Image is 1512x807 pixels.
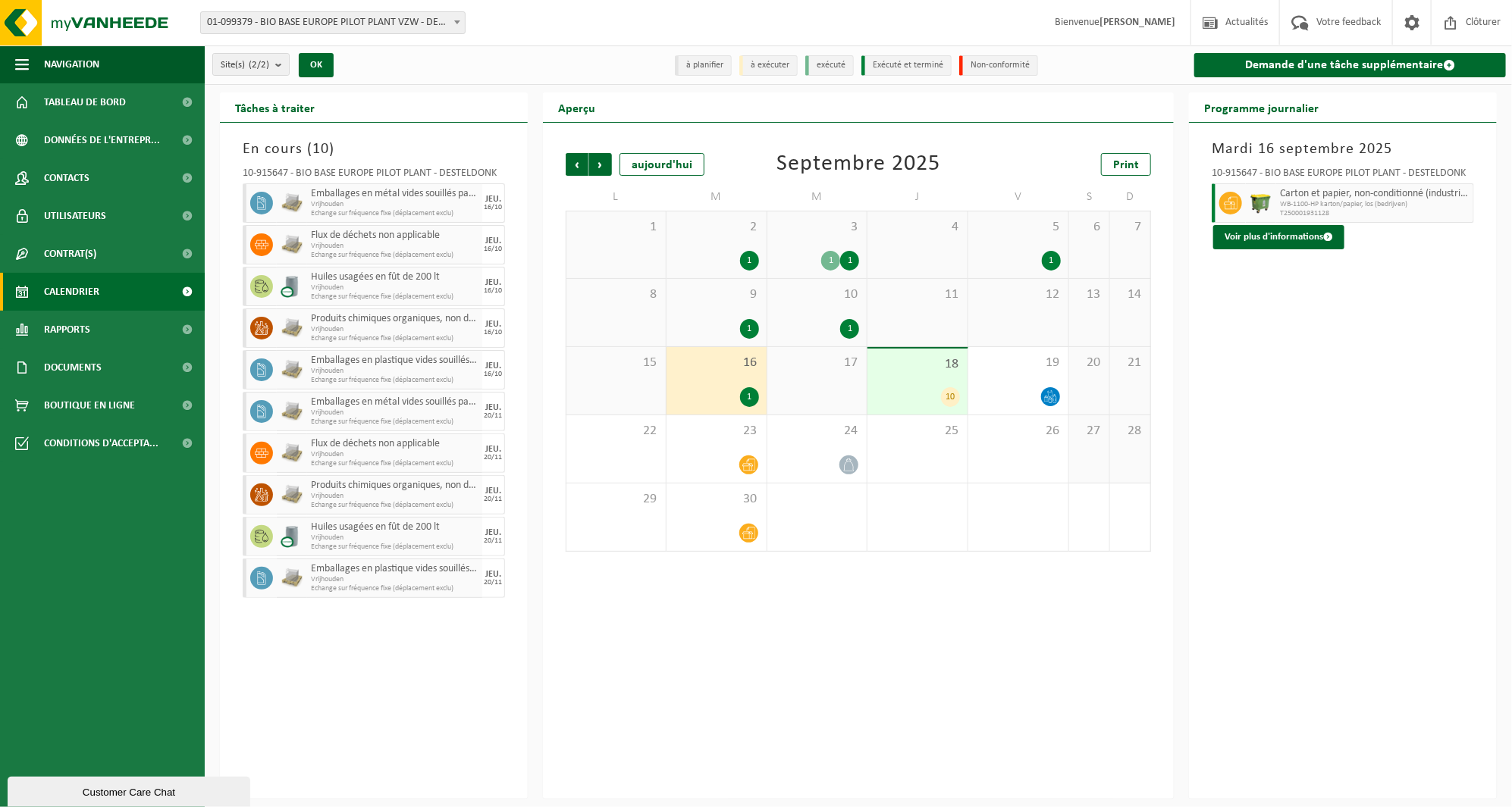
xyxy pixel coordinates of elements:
span: Calendrier [44,273,99,311]
span: Echange sur fréquence fixe (déplacement exclu) [311,584,478,593]
span: Site(s) [221,54,269,77]
span: Vrijhouden [311,408,478,418]
div: JEU. [485,320,501,329]
span: Données de l'entrepr... [44,121,160,159]
span: Vrijhouden [311,283,478,292]
span: Carton et papier, non-conditionné (industriel) [1280,188,1470,200]
td: V [968,183,1069,211]
span: 16 [674,355,759,371]
div: JEU. [485,361,501,371]
span: 5 [976,219,1061,236]
span: 22 [574,423,658,439]
img: LP-PA-00000-WDN-11 [281,192,303,214]
img: LP-PA-00000-WDN-11 [281,317,303,339]
li: Non-conformité [959,55,1038,76]
div: 1 [740,251,759,271]
div: JEU. [485,403,501,412]
h2: Tâches à traiter [220,92,330,122]
td: S [1069,183,1110,211]
span: 12 [976,286,1061,303]
td: M [767,183,868,211]
div: 16/10 [485,371,503,378]
div: 1 [1042,251,1061,271]
span: Vrijhouden [311,492,478,501]
img: LP-PA-00000-WDN-11 [281,483,303,506]
div: JEU. [485,195,501,204]
span: Echange sur fréquence fixe (déplacement exclu) [311,251,478,260]
span: 28 [1118,423,1143,439]
span: Contacts [44,159,89,197]
h3: En cours ( ) [243,138,505,161]
div: 16/10 [485,329,503,336]
span: Emballages en métal vides souillés par des substances dangereuses [311,396,478,408]
a: Demande d'une tâche supplémentaire [1194,53,1506,77]
span: 10 [775,286,860,303]
span: Emballages en plastique vides souillés par des substances oxydants (comburant) [311,563,478,575]
span: Vrijhouden [311,242,478,251]
div: JEU. [485,278,501,287]
span: 6 [1077,219,1102,236]
div: JEU. [485,236,501,246]
a: Print [1101,153,1151,176]
div: 1 [840,251,859,271]
div: 20/11 [485,454,503,461]
h2: Programme journalier [1189,92,1334,122]
span: 1 [574,219,658,236]
span: 14 [1118,286,1143,303]
div: 1 [840,319,859,339]
span: Rapports [44,311,90,349]
span: Echange sur fréquence fixe (déplacement exclu) [311,459,478,468]
span: Utilisateurs [44,197,106,235]
span: 21 [1118,355,1143,371]
span: Huiles usagées en fût de 200 lt [311,521,478,533]
span: WB-1100-HP karton/papier, los (bedrijven) [1280,200,1470,209]
div: JEU. [485,445,501,454]
div: 10 [941,387,960,407]
span: Emballages en métal vides souillés par des substances dangereuses [311,188,478,200]
img: LP-LD-00200-CU [281,525,303,548]
span: 3 [775,219,860,236]
count: (2/2) [249,60,269,70]
div: 16/10 [485,287,503,295]
div: JEU. [485,486,501,496]
span: Flux de déchets non applicable [311,230,478,242]
span: Produits chimiques organiques, non dangereux en petit emballage [311,480,478,492]
div: 1 [740,319,759,339]
span: T250001931128 [1280,209,1470,218]
td: J [867,183,968,211]
span: Vrijhouden [311,200,478,209]
img: LP-PA-00000-WDN-11 [281,358,303,381]
img: LP-LD-00200-CU [281,275,303,298]
span: Contrat(s) [44,235,96,273]
div: aujourd'hui [620,153,704,176]
div: Septembre 2025 [776,153,940,176]
span: 17 [775,355,860,371]
span: Echange sur fréquence fixe (déplacement exclu) [311,376,478,385]
h2: Aperçu [543,92,610,122]
span: 19 [976,355,1061,371]
div: 20/11 [485,579,503,586]
span: Print [1113,159,1139,171]
span: 18 [875,356,960,373]
span: Echange sur fréquence fixe (déplacement exclu) [311,209,478,218]
span: Echange sur fréquence fixe (déplacement exclu) [311,543,478,552]
span: 30 [674,491,759,508]
span: 9 [674,286,759,303]
td: L [566,183,667,211]
span: Vrijhouden [311,575,478,584]
span: Echange sur fréquence fixe (déplacement exclu) [311,334,478,343]
span: 25 [875,423,960,439]
span: 20 [1077,355,1102,371]
img: LP-PA-00000-WDN-11 [281,233,303,256]
td: M [667,183,767,211]
span: Vrijhouden [311,367,478,376]
span: 29 [574,491,658,508]
span: Echange sur fréquence fixe (déplacement exclu) [311,292,478,302]
td: D [1110,183,1151,211]
div: 1 [740,387,759,407]
span: Suivant [589,153,612,176]
div: 16/10 [485,204,503,211]
span: Flux de déchets non applicable [311,438,478,450]
div: 20/11 [485,496,503,503]
div: 1 [821,251,840,271]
